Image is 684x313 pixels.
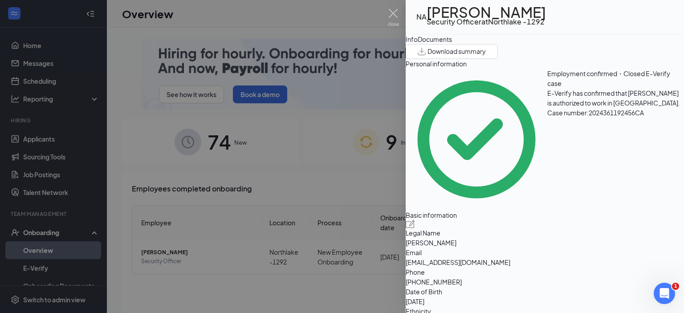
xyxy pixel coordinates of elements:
[672,283,679,290] span: 1
[416,12,427,22] div: NA
[406,44,498,59] button: Download summary
[427,7,546,17] h1: [PERSON_NAME]
[406,248,684,257] span: Email
[406,228,684,238] span: Legal Name
[427,17,546,27] div: Security Officer at Northlake -1292
[406,287,684,297] span: Date of Birth
[547,69,670,87] span: Employment confirmed・Closed E-Verify case
[406,297,684,306] span: [DATE]
[547,109,644,117] span: Case number: 2024361192456CA
[418,34,452,44] div: Documents
[406,69,547,210] svg: CheckmarkCircle
[406,59,684,69] span: Personal information
[406,210,684,220] span: Basic information
[427,47,486,56] span: Download summary
[406,267,684,277] span: Phone
[406,34,418,44] div: Info
[654,283,675,304] iframe: Intercom live chat
[406,257,684,267] span: [EMAIL_ADDRESS][DOMAIN_NAME]
[406,277,684,287] span: [PHONE_NUMBER]
[547,89,680,107] span: E-Verify has confirmed that [PERSON_NAME] is authorized to work in [GEOGRAPHIC_DATA].
[406,238,684,248] span: [PERSON_NAME]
